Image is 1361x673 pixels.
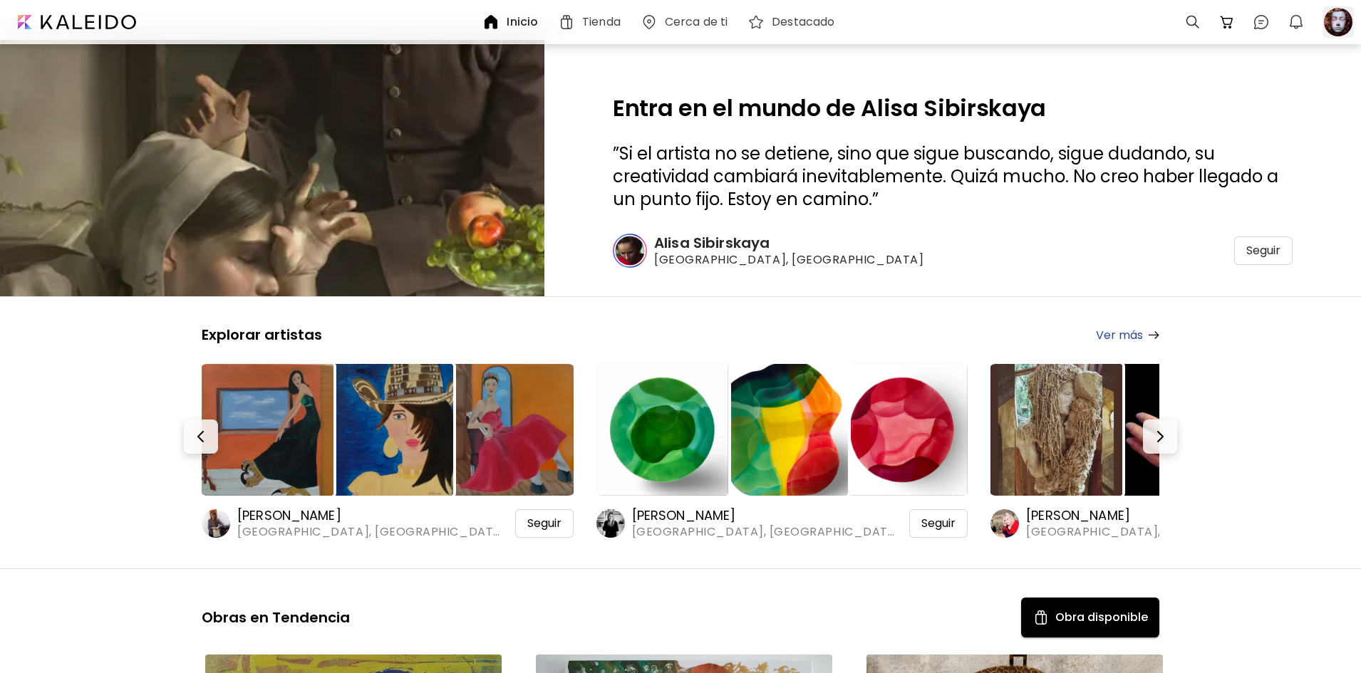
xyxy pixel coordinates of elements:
[641,14,733,31] a: Cerca de ti
[613,142,1293,211] h3: ” ”
[1026,507,1293,524] h6: [PERSON_NAME]
[1021,598,1159,637] button: Available ArtObra disponible
[654,252,947,268] span: [GEOGRAPHIC_DATA], [GEOGRAPHIC_DATA]
[1234,236,1293,265] div: Seguir
[482,14,544,31] a: Inicio
[1026,524,1293,540] span: [GEOGRAPHIC_DATA], [GEOGRAPHIC_DATA]
[558,14,626,31] a: Tienda
[441,364,573,496] img: https://cdn.kaleido.art/CDN/Artwork/92381/Thumbnail/medium.webp?updated=404195
[1152,428,1169,445] img: Next-button
[836,364,968,496] img: https://cdn.kaleido.art/CDN/Artwork/164250/Thumbnail/medium.webp?updated=733052
[1143,419,1177,454] button: Next-button
[202,608,350,627] h5: Obras en Tendencia
[909,509,968,538] div: Seguir
[596,361,968,540] a: https://cdn.kaleido.art/CDN/Artwork/164251/Thumbnail/large.webp?updated=733056https://cdn.kaleido...
[1218,14,1236,31] img: cart
[321,364,453,496] img: https://cdn.kaleido.art/CDN/Artwork/137267/Thumbnail/medium.webp?updated=619153
[990,364,1122,496] img: https://cdn.kaleido.art/CDN/Artwork/175577/Thumbnail/large.webp?updated=778158
[665,16,728,28] h6: Cerca de ti
[716,364,848,496] img: https://cdn.kaleido.art/CDN/Artwork/164252/Thumbnail/medium.webp?updated=733085
[1033,609,1050,626] img: Available Art
[921,516,956,531] span: Seguir
[527,516,562,531] span: Seguir
[202,325,322,344] h5: Explorar artistas
[654,234,947,252] h6: Alisa Sibirskaya
[772,16,834,28] h6: Destacado
[1149,331,1159,339] img: arrow-right
[237,524,504,540] span: [GEOGRAPHIC_DATA], [GEOGRAPHIC_DATA]
[582,16,621,28] h6: Tienda
[632,524,899,540] span: [GEOGRAPHIC_DATA], [GEOGRAPHIC_DATA]
[632,507,899,524] h6: [PERSON_NAME]
[1288,14,1305,31] img: bellIcon
[507,16,538,28] h6: Inicio
[1055,609,1148,626] h5: Obra disponible
[613,234,1293,268] a: Alisa Sibirskaya[GEOGRAPHIC_DATA], [GEOGRAPHIC_DATA]Seguir
[613,142,1278,211] span: Si el artista no se detiene, sino que sigue buscando, sigue dudando, su creatividad cambiará inev...
[747,14,840,31] a: Destacado
[1253,14,1270,31] img: chatIcon
[1096,326,1159,344] a: Ver más
[184,419,218,454] button: Prev-button
[596,364,728,496] img: https://cdn.kaleido.art/CDN/Artwork/164251/Thumbnail/large.webp?updated=733056
[1246,244,1280,258] span: Seguir
[192,428,209,445] img: Prev-button
[202,361,574,540] a: https://cdn.kaleido.art/CDN/Artwork/92376/Thumbnail/large.webp?updated=404215https://cdn.kaleido....
[1284,10,1308,34] button: bellIcon
[613,97,1293,120] h2: Entra en el mundo de Alisa Sibirskaya
[202,364,333,496] img: https://cdn.kaleido.art/CDN/Artwork/92376/Thumbnail/large.webp?updated=404215
[237,507,504,524] h6: [PERSON_NAME]
[515,509,574,538] div: Seguir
